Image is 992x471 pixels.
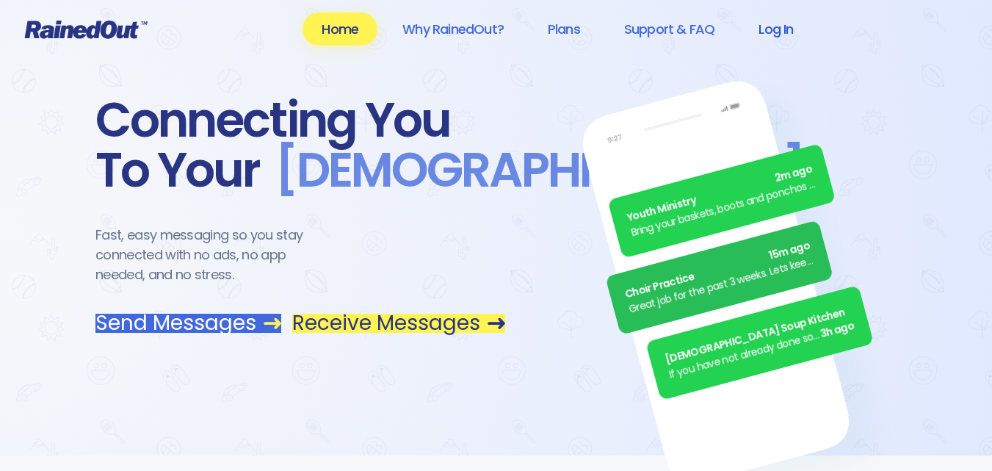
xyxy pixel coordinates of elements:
[630,176,819,241] div: Bring your baskets, boots and ponchos the Annual [DATE] Egg [PERSON_NAME] is ON! See everyone there.
[628,253,817,317] div: Great job for the past 3 weeks. Lets keep it up.
[292,314,505,333] a: Receive Messages
[605,12,734,46] a: Support & FAQ
[819,318,856,342] span: 3h ago
[95,314,281,333] a: Send Messages
[664,303,852,368] div: [DEMOGRAPHIC_DATA] Soup Kitchen
[95,96,505,195] div: Connecting You To Your
[739,12,812,46] a: Log In
[773,162,814,187] span: 2m ago
[303,12,377,46] a: Home
[626,162,814,226] div: Youth Ministry
[95,225,330,284] div: Fast, easy messaging so you stay connected with no ads, no app needed, and no stress.
[768,238,812,264] span: 15m ago
[383,12,523,46] a: Why RainedOut?
[529,12,599,46] a: Plans
[668,327,823,382] div: If you have not already done so, please remember to turn in your fundraiser money [DATE]!
[623,238,812,303] div: Choir Practice
[260,145,814,195] span: [DEMOGRAPHIC_DATA] .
